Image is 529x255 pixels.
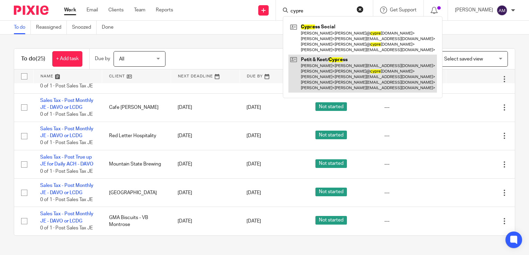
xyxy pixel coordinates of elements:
[87,7,98,13] a: Email
[171,179,240,207] td: [DATE]
[357,6,364,13] button: Clear
[171,150,240,179] td: [DATE]
[390,8,416,12] span: Get Support
[384,218,439,225] div: ---
[40,112,93,117] span: 0 of 1 · Post Sales Tax JE
[171,93,240,122] td: [DATE]
[40,226,93,230] span: 0 of 1 · Post Sales Tax JE
[156,7,173,13] a: Reports
[315,188,347,196] span: Not started
[36,21,67,34] a: Reassigned
[246,219,261,224] span: [DATE]
[171,122,240,150] td: [DATE]
[95,55,110,62] p: Due by
[455,7,493,13] p: [PERSON_NAME]
[40,141,93,145] span: 0 of 1 · Post Sales Tax JE
[102,21,119,34] a: Done
[40,84,93,88] span: 0 of 1 · Post Sales Tax JE
[444,57,483,62] span: Select saved view
[290,8,352,15] input: Search
[246,162,261,167] span: [DATE]
[315,102,347,111] span: Not started
[36,56,45,62] span: (25)
[21,55,45,63] h1: To do
[102,93,171,122] td: Cafe [PERSON_NAME]
[102,150,171,179] td: Mountain State Brewing
[40,197,93,202] span: 0 of 1 · Post Sales Tax JE
[384,132,439,139] div: ---
[384,161,439,168] div: ---
[246,133,261,138] span: [DATE]
[72,21,97,34] a: Snoozed
[40,183,93,195] a: Sales Tax - Post Monthly JE - DAVO or LCDG
[134,7,145,13] a: Team
[108,7,124,13] a: Clients
[40,155,93,167] a: Sales Tax - Post True up JE for Daily ACH - DAVO
[14,6,48,15] img: Pixie
[52,51,82,67] a: + Add task
[40,211,93,223] a: Sales Tax - Post Monthly JE - DAVO or LCDG
[315,216,347,225] span: Not started
[315,159,347,168] span: Not started
[171,207,240,235] td: [DATE]
[40,126,93,138] a: Sales Tax - Post Monthly JE - DAVO or LCDG
[384,189,439,196] div: ---
[119,57,124,62] span: All
[315,131,347,139] span: Not started
[246,105,261,110] span: [DATE]
[40,169,93,174] span: 0 of 1 · Post Sales Tax JE
[246,190,261,195] span: [DATE]
[14,21,31,34] a: To do
[102,179,171,207] td: [GEOGRAPHIC_DATA]
[102,207,171,235] td: GMA Biscuits - VB Montrose
[496,5,508,16] img: svg%3E
[384,104,439,111] div: ---
[64,7,76,13] a: Work
[102,122,171,150] td: Red Letter Hospitality
[40,98,93,110] a: Sales Tax - Post Monthly JE - DAVO or LCDG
